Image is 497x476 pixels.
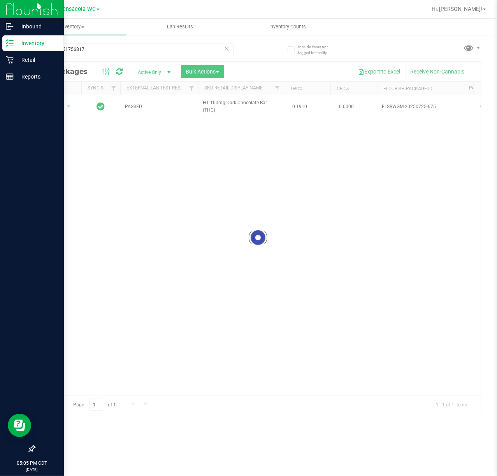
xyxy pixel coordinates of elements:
span: Clear [224,44,230,54]
inline-svg: Inbound [6,23,14,30]
input: Search Package ID, Item Name, SKU, Lot or Part Number... [34,44,234,55]
span: Inventory [19,23,126,30]
a: Inventory [19,19,126,35]
p: [DATE] [4,467,60,472]
span: Hi, [PERSON_NAME]! [432,6,482,12]
inline-svg: Inventory [6,39,14,47]
inline-svg: Reports [6,73,14,80]
iframe: Resource center [8,414,31,437]
span: Pensacola WC [59,6,96,12]
span: Lab Results [156,23,204,30]
span: Include items not tagged for facility [298,44,337,56]
a: Lab Results [126,19,234,35]
p: Inventory [14,38,60,48]
a: Inventory Counts [234,19,342,35]
p: Reports [14,72,60,81]
p: Inbound [14,22,60,31]
p: Retail [14,55,60,65]
inline-svg: Retail [6,56,14,64]
span: Inventory Counts [259,23,316,30]
p: 05:05 PM CDT [4,460,60,467]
